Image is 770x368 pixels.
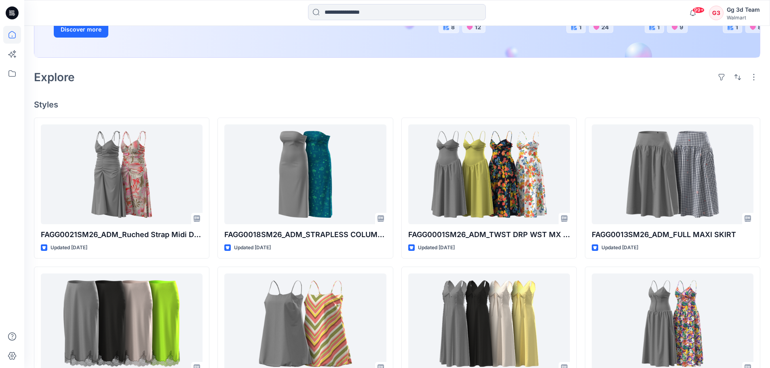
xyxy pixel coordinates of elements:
p: Updated [DATE] [418,244,455,252]
p: Updated [DATE] [234,244,271,252]
p: FAGG0021SM26_ADM_Ruched Strap Midi Dress [41,229,203,240]
a: FAGG0021SM26_ADM_Ruched Strap Midi Dress [41,124,203,224]
a: Discover more [54,21,236,38]
div: Walmart [727,15,760,21]
div: Gg 3d Team [727,5,760,15]
h4: Styles [34,100,760,109]
h2: Explore [34,71,75,84]
p: FAGG0001SM26_ADM_TWST DRP WST MX DRS [408,229,570,240]
p: Updated [DATE] [601,244,638,252]
p: FAGG0018SM26_ADM_STRAPLESS COLUMN MIDI DRESS [224,229,386,240]
div: G3 [709,6,724,20]
span: 99+ [692,7,705,13]
button: Discover more [54,21,108,38]
a: FAGG0013SM26_ADM_FULL MAXI SKIRT [592,124,753,224]
p: FAGG0013SM26_ADM_FULL MAXI SKIRT [592,229,753,240]
p: Updated [DATE] [51,244,87,252]
a: FAGG0018SM26_ADM_STRAPLESS COLUMN MIDI DRESS [224,124,386,224]
a: FAGG0001SM26_ADM_TWST DRP WST MX DRS [408,124,570,224]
